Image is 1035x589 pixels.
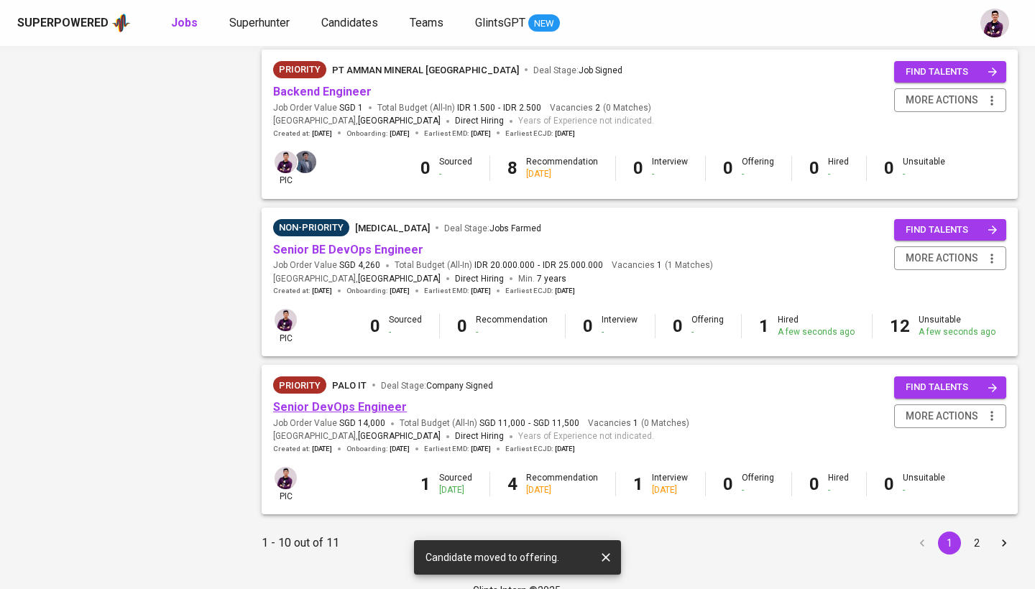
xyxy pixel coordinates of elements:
[505,129,575,139] span: Earliest ECJD :
[475,14,560,32] a: GlintsGPT NEW
[652,484,688,496] div: [DATE]
[778,314,855,338] div: Hired
[526,472,598,496] div: Recommendation
[17,12,131,34] a: Superpoweredapp logo
[389,314,422,338] div: Sourced
[526,484,598,496] div: [DATE]
[111,12,131,34] img: app logo
[828,168,849,180] div: -
[759,316,769,336] b: 1
[593,102,600,114] span: 2
[273,243,423,256] a: Senior BE DevOps Engineer
[890,316,910,336] b: 12
[503,102,541,114] span: IDR 2.500
[273,259,380,272] span: Job Order Value
[518,430,654,444] span: Years of Experience not indicated.
[273,102,363,114] span: Job Order Value
[424,286,491,296] span: Earliest EMD :
[457,316,467,336] b: 0
[312,286,332,296] span: [DATE]
[339,417,385,430] span: SGD 14,000
[906,222,998,238] span: find talents
[528,17,560,31] span: NEW
[518,274,566,284] span: Min.
[273,221,349,235] span: Non-Priority
[439,484,472,496] div: [DATE]
[389,326,422,338] div: -
[332,65,519,75] span: PT Amman Mineral [GEOGRAPHIC_DATA]
[471,286,491,296] span: [DATE]
[229,14,293,32] a: Superhunter
[339,259,380,272] span: SGD 4,260
[809,158,819,178] b: 0
[919,326,995,338] div: A few seconds ago
[358,272,441,287] span: [GEOGRAPHIC_DATA]
[894,61,1006,83] button: find talents
[631,417,638,430] span: 1
[426,381,493,391] span: Company Signed
[390,286,410,296] span: [DATE]
[518,114,654,129] span: Years of Experience not indicated.
[602,314,638,338] div: Interview
[273,417,385,430] span: Job Order Value
[906,91,978,109] span: more actions
[273,272,441,287] span: [GEOGRAPHIC_DATA] ,
[444,223,541,233] span: Deal Stage :
[507,474,517,494] b: 4
[828,484,849,496] div: -
[555,286,575,296] span: [DATE]
[370,316,380,336] b: 0
[809,474,819,494] b: 0
[346,286,410,296] span: Onboarding :
[691,326,724,338] div: -
[273,62,326,77] span: Priority
[498,102,500,114] span: -
[583,316,593,336] b: 0
[294,151,316,173] img: jhon@glints.com
[425,544,559,570] div: Candidate moved to offering.
[273,219,349,236] div: Sufficient Talents in Pipeline
[526,168,598,180] div: [DATE]
[884,474,894,494] b: 0
[439,156,472,180] div: Sourced
[321,16,378,29] span: Candidates
[476,314,548,338] div: Recommendation
[903,168,945,180] div: -
[439,472,472,496] div: Sourced
[439,168,472,180] div: -
[903,156,945,180] div: Unsuitable
[894,88,1006,112] button: more actions
[980,9,1009,37] img: erwin@glints.com
[273,129,332,139] span: Created at :
[633,474,643,494] b: 1
[938,532,961,555] button: page 1
[533,65,622,75] span: Deal Stage :
[691,314,724,338] div: Offering
[894,404,1006,428] button: more actions
[993,532,1016,555] button: Go to next page
[652,168,688,180] div: -
[919,314,995,338] div: Unsuitable
[723,158,733,178] b: 0
[339,102,363,114] span: SGD 1
[894,219,1006,241] button: find talents
[424,444,491,454] span: Earliest EMD :
[273,430,441,444] span: [GEOGRAPHIC_DATA] ,
[390,444,410,454] span: [DATE]
[588,417,689,430] span: Vacancies ( 0 Matches )
[828,472,849,496] div: Hired
[420,474,431,494] b: 1
[321,14,381,32] a: Candidates
[358,430,441,444] span: [GEOGRAPHIC_DATA]
[778,326,855,338] div: A few seconds ago
[275,467,297,489] img: erwin@glints.com
[673,316,683,336] b: 0
[742,156,774,180] div: Offering
[312,444,332,454] span: [DATE]
[171,16,198,29] b: Jobs
[884,158,894,178] b: 0
[273,400,407,414] a: Senior DevOps Engineer
[505,286,575,296] span: Earliest ECJD :
[652,156,688,180] div: Interview
[377,102,541,114] span: Total Budget (All-In)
